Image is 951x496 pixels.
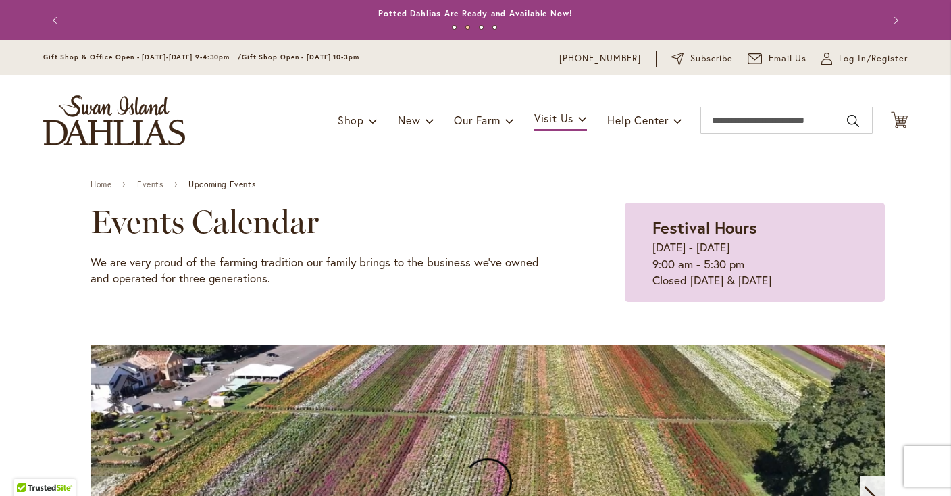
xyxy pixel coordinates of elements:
button: Next [881,7,908,34]
a: Log In/Register [821,52,908,66]
iframe: Launch Accessibility Center [10,448,48,486]
span: Gift Shop Open - [DATE] 10-3pm [242,53,359,61]
span: Subscribe [690,52,733,66]
a: Email Us [748,52,807,66]
span: New [398,113,420,127]
button: Previous [43,7,70,34]
button: 3 of 4 [479,25,484,30]
h2: Events Calendar [91,203,557,241]
a: Home [91,180,111,189]
a: Subscribe [671,52,733,66]
span: Help Center [607,113,669,127]
p: [DATE] - [DATE] 9:00 am - 5:30 pm Closed [DATE] & [DATE] [652,239,857,289]
span: Email Us [769,52,807,66]
p: We are very proud of the farming tradition our family brings to the business we've owned and oper... [91,254,557,287]
a: Potted Dahlias Are Ready and Available Now! [378,8,573,18]
a: store logo [43,95,185,145]
button: 1 of 4 [452,25,457,30]
span: Log In/Register [839,52,908,66]
span: Visit Us [534,111,573,125]
button: 4 of 4 [492,25,497,30]
span: Upcoming Events [188,180,255,189]
strong: Festival Hours [652,217,757,239]
a: [PHONE_NUMBER] [559,52,641,66]
a: Events [137,180,163,189]
button: 2 of 4 [465,25,470,30]
span: Our Farm [454,113,500,127]
span: Shop [338,113,364,127]
span: Gift Shop & Office Open - [DATE]-[DATE] 9-4:30pm / [43,53,242,61]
